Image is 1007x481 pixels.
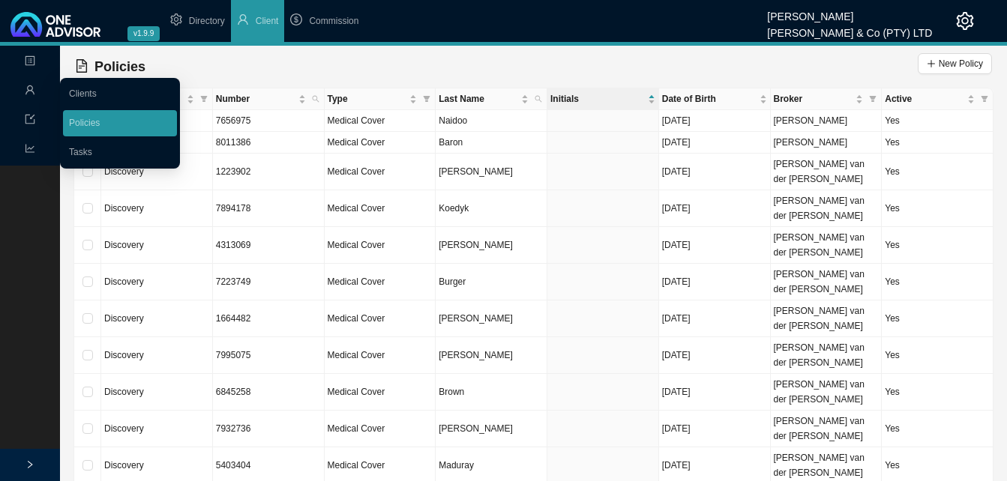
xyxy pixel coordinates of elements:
[328,137,385,148] span: Medical Cover
[104,240,144,250] span: Discovery
[290,13,302,25] span: dollar
[25,108,35,134] span: import
[956,12,974,30] span: setting
[659,154,771,190] td: [DATE]
[774,159,865,184] span: [PERSON_NAME] van der [PERSON_NAME]
[939,56,983,71] span: New Policy
[328,350,385,360] span: Medical Cover
[69,147,92,157] a: Tasks
[659,88,771,110] th: Date of Birth
[69,118,100,128] a: Policies
[774,137,848,148] span: [PERSON_NAME]
[216,313,251,324] span: 1664482
[216,203,251,214] span: 7894178
[328,240,385,250] span: Medical Cover
[774,232,865,258] span: [PERSON_NAME] van der [PERSON_NAME]
[882,132,994,154] td: Yes
[774,379,865,405] span: [PERSON_NAME] van der [PERSON_NAME]
[104,313,144,324] span: Discovery
[237,13,249,25] span: user
[216,91,295,106] span: Number
[659,337,771,374] td: [DATE]
[436,374,547,411] td: Brown
[213,88,325,110] th: Number
[535,95,542,103] span: search
[25,137,35,163] span: line-chart
[328,166,385,177] span: Medical Cover
[436,132,547,154] td: Baron
[774,306,865,331] span: [PERSON_NAME] van der [PERSON_NAME]
[127,26,160,41] span: v1.9.9
[104,423,144,434] span: Discovery
[104,387,144,397] span: Discovery
[659,110,771,132] td: [DATE]
[918,53,992,74] button: New Policy
[436,337,547,374] td: [PERSON_NAME]
[659,411,771,447] td: [DATE]
[866,88,880,109] span: filter
[532,88,545,109] span: search
[774,342,865,368] span: [PERSON_NAME] van der [PERSON_NAME]
[774,91,853,106] span: Broker
[439,91,518,106] span: Last Name
[436,110,547,132] td: Naidoo
[436,411,547,447] td: [PERSON_NAME]
[25,79,35,105] span: user
[882,337,994,374] td: Yes
[216,276,251,287] span: 7223749
[104,276,144,287] span: Discovery
[328,313,385,324] span: Medical Cover
[774,453,865,478] span: [PERSON_NAME] van der [PERSON_NAME]
[662,91,757,106] span: Date of Birth
[309,16,358,26] span: Commission
[104,166,144,177] span: Discovery
[328,387,385,397] span: Medical Cover
[659,300,771,337] td: [DATE]
[328,203,385,214] span: Medical Cover
[328,276,385,287] span: Medical Cover
[550,91,645,106] span: Initials
[312,95,319,103] span: search
[94,59,145,74] span: Policies
[882,300,994,337] td: Yes
[216,460,251,471] span: 5403404
[882,264,994,300] td: Yes
[981,95,988,103] span: filter
[216,137,251,148] span: 8011386
[882,154,994,190] td: Yes
[216,350,251,360] span: 7995075
[659,132,771,154] td: [DATE]
[69,88,97,99] a: Clients
[256,16,279,26] span: Client
[774,416,865,441] span: [PERSON_NAME] van der [PERSON_NAME]
[200,95,208,103] span: filter
[328,115,385,126] span: Medical Cover
[328,423,385,434] span: Medical Cover
[197,88,211,109] span: filter
[420,88,433,109] span: filter
[436,190,547,227] td: Koedyk
[882,190,994,227] td: Yes
[882,411,994,447] td: Yes
[882,88,994,110] th: Active
[436,88,547,110] th: Last Name
[659,227,771,264] td: [DATE]
[216,240,251,250] span: 4313069
[216,166,251,177] span: 1223902
[767,20,932,37] div: [PERSON_NAME] & Co (PTY) LTD
[104,350,144,360] span: Discovery
[882,110,994,132] td: Yes
[216,423,251,434] span: 7932736
[771,88,883,110] th: Broker
[774,115,848,126] span: [PERSON_NAME]
[170,13,182,25] span: setting
[436,264,547,300] td: Burger
[25,460,34,469] span: right
[882,374,994,411] td: Yes
[189,16,225,26] span: Directory
[104,460,144,471] span: Discovery
[25,49,35,76] span: profile
[659,264,771,300] td: [DATE]
[882,227,994,264] td: Yes
[869,95,877,103] span: filter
